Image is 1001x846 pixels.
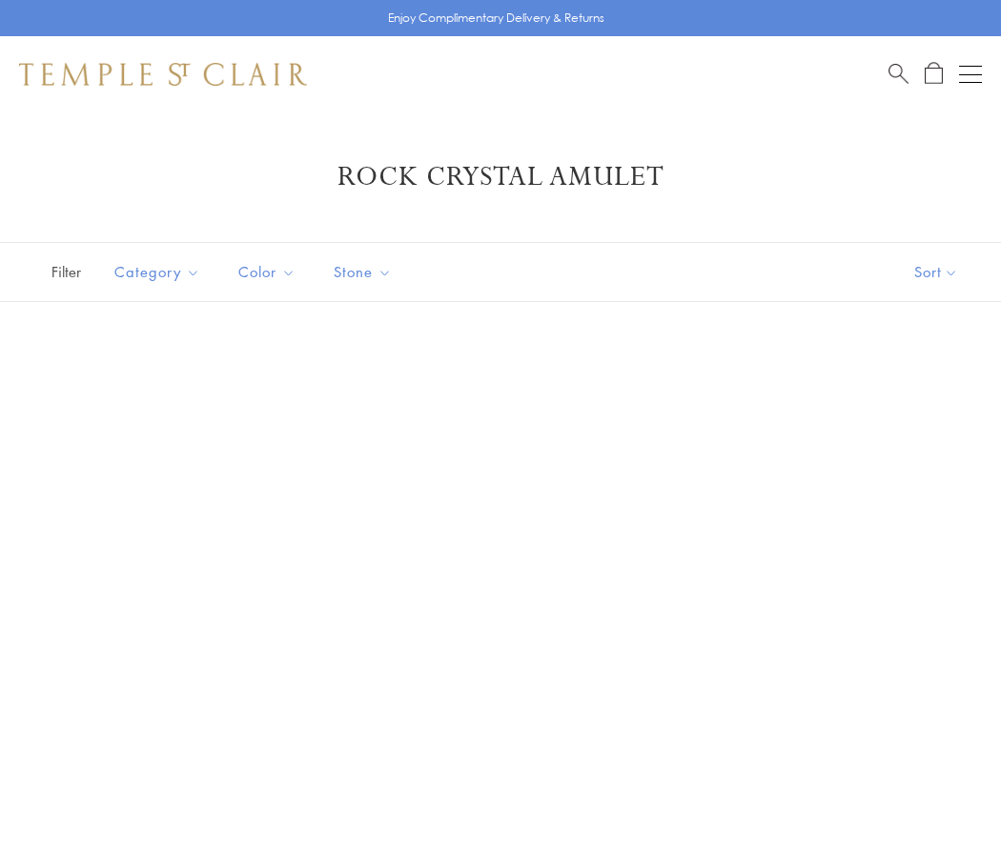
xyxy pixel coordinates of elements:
[959,63,982,86] button: Open navigation
[100,251,214,293] button: Category
[925,62,943,86] a: Open Shopping Bag
[324,260,406,284] span: Stone
[105,260,214,284] span: Category
[388,9,604,28] p: Enjoy Complimentary Delivery & Returns
[48,160,953,194] h1: Rock Crystal Amulet
[229,260,310,284] span: Color
[319,251,406,293] button: Stone
[224,251,310,293] button: Color
[871,243,1001,301] button: Show sort by
[19,63,307,86] img: Temple St. Clair
[889,62,909,86] a: Search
